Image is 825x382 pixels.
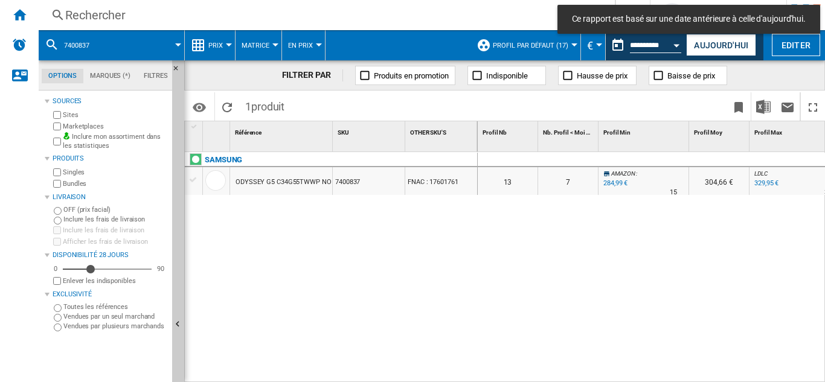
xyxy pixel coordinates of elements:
[51,264,60,273] div: 0
[242,30,275,60] button: Matrice
[233,121,332,140] div: Sort None
[63,312,167,321] label: Vendues par un seul marchand
[410,129,446,136] span: OTHER SKU'S
[801,92,825,121] button: Plein écran
[333,167,405,195] div: 7400837
[355,66,455,85] button: Produits en promotion
[670,186,677,199] div: Délai de livraison : 15 jours
[53,111,61,119] input: Sites
[63,205,167,214] label: OFF (prix facial)
[53,193,167,202] div: Livraison
[54,314,62,322] input: Vendues par un seul marchand
[374,71,449,80] span: Produits en promotion
[63,276,167,285] label: Enlever les indisponibles
[405,167,477,195] div: FNAC : 17601761
[54,217,62,224] input: Inclure les frais de livraison
[335,121,405,140] div: SKU Sort None
[606,30,684,60] div: Ce rapport est basé sur une date antérieure à celle d'aujourd'hui.
[63,237,167,246] label: Afficher les frais de livraison
[63,132,167,151] label: Inclure mon assortiment dans les statistiques
[63,215,167,224] label: Inclure les frais de livraison
[577,71,628,80] span: Hausse de prix
[64,30,101,60] button: 7400837
[754,170,768,177] span: LDLC
[338,129,349,136] span: SKU
[543,129,585,136] span: Nb. Profil < Moi
[486,71,528,80] span: Indisponible
[480,121,538,140] div: Profil Nb Sort None
[187,96,211,118] button: Options
[63,179,167,188] label: Bundles
[239,92,291,118] span: 1
[581,30,606,60] md-menu: Currency
[558,66,637,85] button: Hausse de prix
[215,92,239,121] button: Recharger
[63,322,167,331] label: Vendues par plusieurs marchands
[137,69,175,83] md-tab-item: Filtres
[493,30,574,60] button: Profil par défaut (17)
[636,170,637,177] span: :
[587,39,593,52] span: €
[753,177,778,189] div: Mise à jour : vendredi 15 août 2025 00:00
[63,122,167,131] label: Marketplaces
[54,207,62,215] input: OFF (prix facial)
[541,121,598,140] div: Sort None
[493,42,568,49] span: Profil par défaut (17)
[53,134,61,149] input: Inclure mon assortiment dans les statistiques
[467,66,546,85] button: Indisponible
[667,71,715,80] span: Baisse de prix
[282,69,344,81] div: FILTRER PAR
[208,42,223,49] span: Prix
[45,30,178,60] div: 7400837
[587,30,599,60] button: €
[477,30,574,60] div: Profil par défaut (17)
[83,69,137,83] md-tab-item: Marques (*)
[154,264,167,273] div: 90
[63,168,167,177] label: Singles
[63,263,152,275] md-slider: Disponibilité
[751,92,775,121] button: Télécharger au format Excel
[541,121,598,140] div: Nb. Profil < Moi Sort None
[205,153,242,167] div: Cliquez pour filtrer sur cette marque
[54,304,62,312] input: Toutes les références
[53,238,61,246] input: Afficher les frais de livraison
[335,121,405,140] div: Sort None
[408,121,477,140] div: Sort None
[53,97,167,106] div: Sources
[53,180,61,188] input: Bundles
[233,121,332,140] div: Référence Sort None
[756,100,771,114] img: excel-24x24.png
[754,129,782,136] span: Profil Max
[205,121,230,140] div: Sort None
[692,121,749,140] div: Profil Moy Sort None
[242,42,269,49] span: Matrice
[480,121,538,140] div: Sort None
[235,129,262,136] span: Référence
[251,100,284,113] span: produit
[686,34,756,56] button: Aujourd'hui
[288,30,319,60] button: En Prix
[601,121,689,140] div: Sort None
[689,167,749,195] div: 304,66 €
[727,92,751,121] button: Créer un favoris
[65,7,583,24] div: Rechercher
[53,154,167,164] div: Produits
[63,302,167,311] label: Toutes les références
[53,168,61,176] input: Singles
[772,34,820,56] button: Editer
[603,129,631,136] span: Profil Min
[54,323,62,331] input: Vendues par plusieurs marchands
[483,129,507,136] span: Profil Nb
[568,13,809,25] span: Ce rapport est basé sur une date antérieure à celle d'aujourd'hui.
[606,33,630,57] button: md-calendar
[53,277,61,285] input: Afficher les frais de livraison
[538,167,598,195] div: 7
[208,30,229,60] button: Prix
[42,69,83,83] md-tab-item: Options
[63,110,167,119] label: Sites
[236,168,348,196] div: ODYSSEY G5 C34G55TWWP NOIR 34"
[53,250,167,260] div: Disponibilité 28 Jours
[666,33,688,54] button: Open calendar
